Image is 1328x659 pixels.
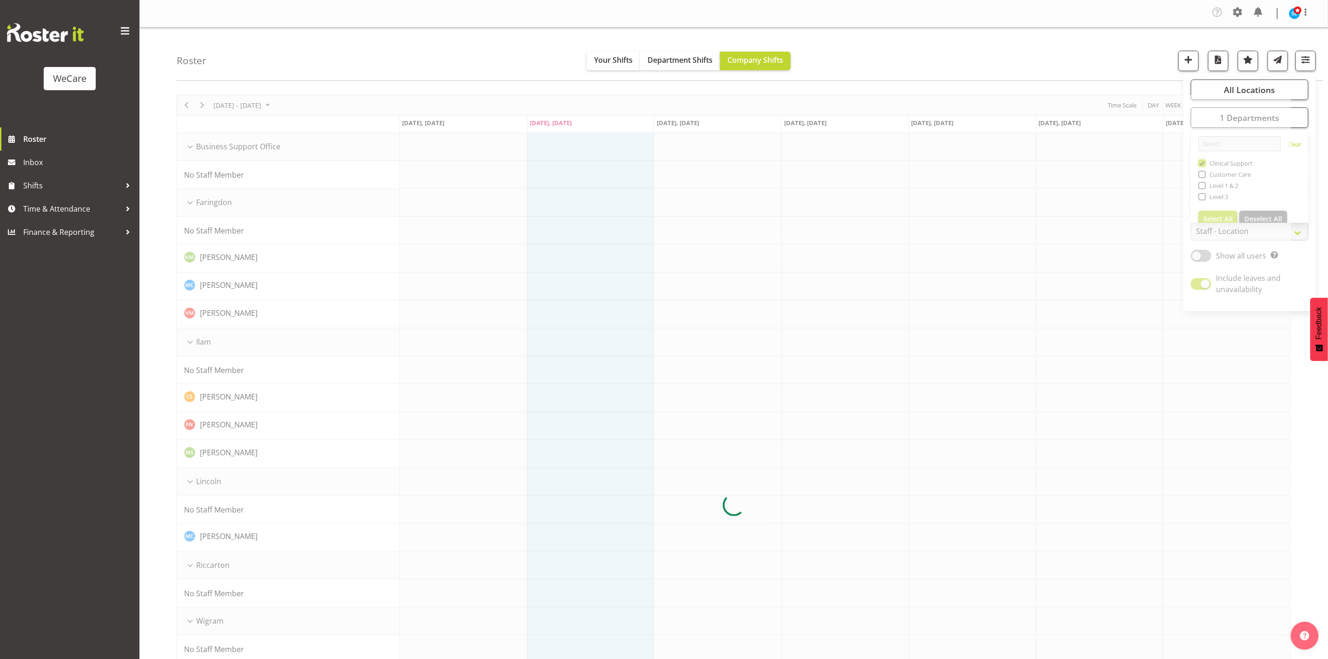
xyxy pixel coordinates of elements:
[1295,51,1316,71] button: Filter Shifts
[23,225,121,239] span: Finance & Reporting
[1315,307,1323,339] span: Feedback
[1289,8,1300,19] img: sarah-lamont10911.jpg
[594,55,633,65] span: Your Shifts
[1238,51,1258,71] button: Highlight an important date within the roster.
[23,132,135,146] span: Roster
[7,23,84,42] img: Rosterit website logo
[1208,51,1229,71] button: Download a PDF of the roster according to the set date range.
[1268,51,1288,71] button: Send a list of all shifts for the selected filtered period to all rostered employees.
[23,179,121,193] span: Shifts
[720,52,791,70] button: Company Shifts
[53,72,86,86] div: WeCare
[23,155,135,169] span: Inbox
[587,52,640,70] button: Your Shifts
[23,202,121,216] span: Time & Attendance
[177,55,206,66] h4: Roster
[647,55,713,65] span: Department Shifts
[1224,84,1275,95] span: All Locations
[727,55,783,65] span: Company Shifts
[1191,80,1308,100] button: All Locations
[1300,631,1309,640] img: help-xxl-2.png
[1310,298,1328,361] button: Feedback - Show survey
[640,52,720,70] button: Department Shifts
[1288,140,1302,151] a: Clear
[1178,51,1199,71] button: Add a new shift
